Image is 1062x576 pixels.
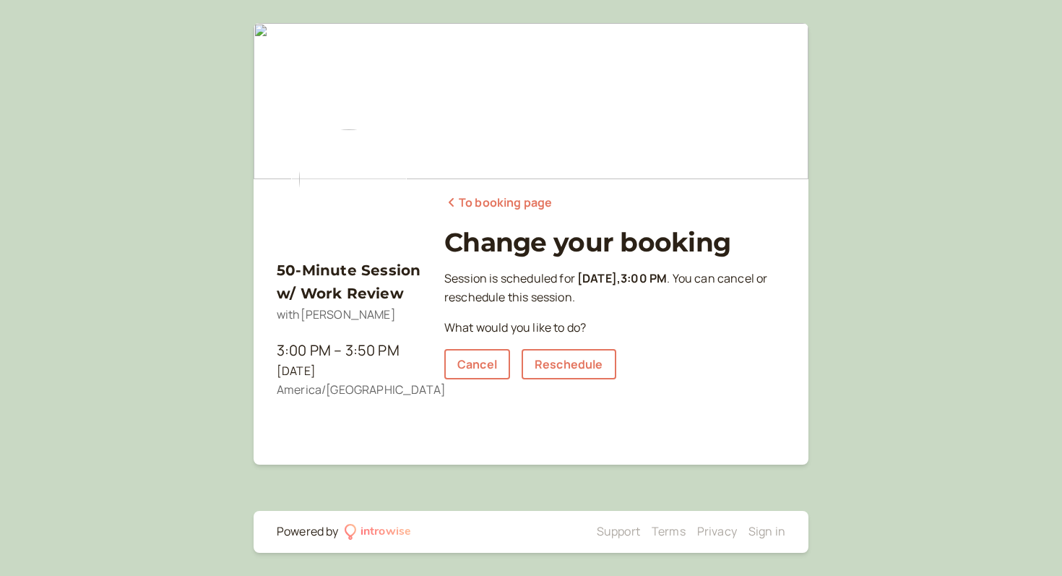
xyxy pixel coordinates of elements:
a: Reschedule [522,349,616,379]
b: [DATE] , 3:00 PM [577,270,667,286]
h1: Change your booking [444,227,785,258]
div: introwise [361,523,411,541]
div: 3:00 PM – 3:50 PM [277,339,421,362]
a: Sign in [748,523,785,539]
a: Support [597,523,640,539]
p: What would you like to do? [444,319,785,338]
a: Privacy [697,523,737,539]
div: [DATE] [277,362,421,381]
span: with [PERSON_NAME] [277,306,396,322]
a: Terms [652,523,686,539]
a: introwise [345,523,412,541]
a: To booking page [444,194,552,212]
a: Cancel [444,349,510,379]
p: Session is scheduled for . You can cancel or reschedule this session. [444,270,785,307]
div: Powered by [277,523,339,541]
h3: 50-Minute Session w/ Work Review [277,259,421,306]
div: America/[GEOGRAPHIC_DATA] [277,381,421,400]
